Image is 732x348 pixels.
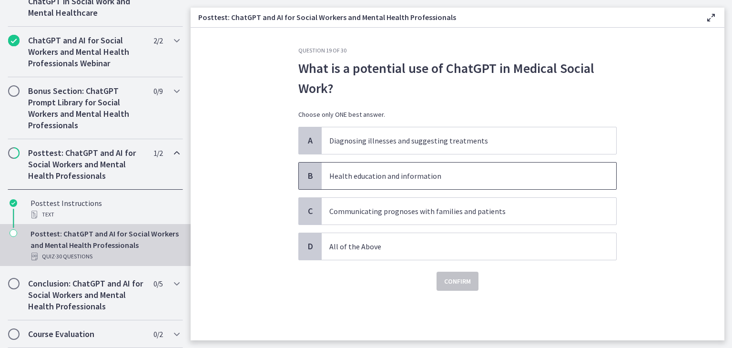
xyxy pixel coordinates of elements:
[305,205,316,217] span: C
[153,147,163,159] span: 1 / 2
[329,241,590,252] p: All of the Above
[153,328,163,340] span: 0 / 2
[30,197,179,220] div: Posttest Instructions
[153,278,163,289] span: 0 / 5
[298,58,617,98] p: What is a potential use of ChatGPT in Medical Social Work?
[298,47,617,54] h3: Question 19 of 30
[305,170,316,182] span: B
[30,251,179,262] div: Quiz
[153,85,163,97] span: 0 / 9
[329,205,590,217] p: Communicating prognoses with families and patients
[444,276,471,287] span: Confirm
[30,209,179,220] div: Text
[28,328,144,340] h2: Course Evaluation
[8,35,20,46] i: Completed
[28,85,144,131] h2: Bonus Section: ChatGPT Prompt Library for Social Workers and Mental Health Professionals
[329,135,590,146] p: Diagnosing illnesses and suggesting treatments
[153,35,163,46] span: 2 / 2
[10,199,17,207] i: Completed
[55,251,92,262] span: · 30 Questions
[198,11,690,23] h3: Posttest: ChatGPT and AI for Social Workers and Mental Health Professionals
[28,147,144,182] h2: Posttest: ChatGPT and AI for Social Workers and Mental Health Professionals
[329,170,590,182] p: Health education and information
[437,272,478,291] button: Confirm
[28,278,144,312] h2: Conclusion: ChatGPT and AI for Social Workers and Mental Health Professionals
[30,228,179,262] div: Posttest: ChatGPT and AI for Social Workers and Mental Health Professionals
[305,241,316,252] span: D
[305,135,316,146] span: A
[28,35,144,69] h2: ChatGPT and AI for Social Workers and Mental Health Professionals Webinar
[298,110,617,119] p: Choose only ONE best answer.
